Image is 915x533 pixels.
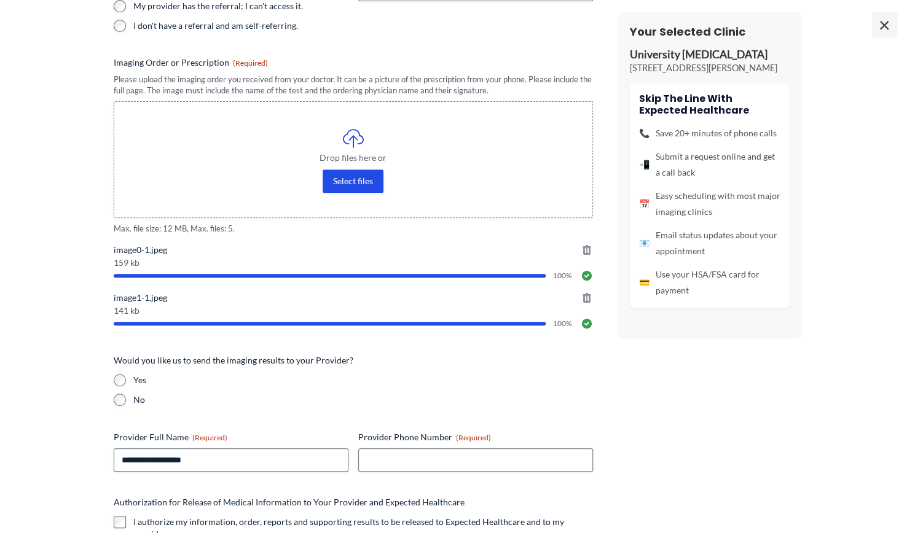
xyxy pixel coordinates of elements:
span: 100% [553,320,573,327]
span: × [872,12,897,37]
h4: Skip the line with Expected Healthcare [639,93,780,116]
span: 141 kb [114,306,593,315]
span: (Required) [456,433,491,442]
label: No [133,394,593,406]
span: Drop files here or [139,154,568,162]
li: Save 20+ minutes of phone calls [639,125,780,141]
span: 📧 [639,235,650,251]
p: [STREET_ADDRESS][PERSON_NAME] [630,62,790,74]
li: Easy scheduling with most major imaging clinics [639,188,780,220]
span: Max. file size: 12 MB, Max. files: 5. [114,223,593,235]
label: Provider Phone Number [358,431,593,443]
label: Yes [133,374,593,386]
label: Imaging Order or Prescription [114,56,593,69]
li: Email status updates about your appointment [639,227,780,259]
span: image0-1.jpeg [114,244,593,256]
span: (Required) [233,58,268,68]
label: Provider Full Name [114,431,348,443]
label: I don't have a referral and am self-referring. [133,20,348,32]
li: Submit a request online and get a call back [639,149,780,181]
div: Please upload the imaging order you received from your doctor. It can be a picture of the prescri... [114,74,593,96]
button: select files, imaging order or prescription(required) [323,169,383,193]
span: (Required) [192,433,227,442]
span: image1-1.jpeg [114,292,593,304]
legend: Authorization for Release of Medical Information to Your Provider and Expected Healthcare [114,496,465,508]
span: 📅 [639,196,650,212]
span: 📲 [639,157,650,173]
li: Use your HSA/FSA card for payment [639,266,780,298]
h3: Your Selected Clinic [630,25,790,39]
legend: Would you like us to send the imaging results to your Provider? [114,354,353,367]
span: 100% [553,272,573,279]
p: University [MEDICAL_DATA] [630,48,790,62]
span: 💳 [639,274,650,290]
span: 159 kb [114,259,593,267]
span: 📞 [639,125,650,141]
